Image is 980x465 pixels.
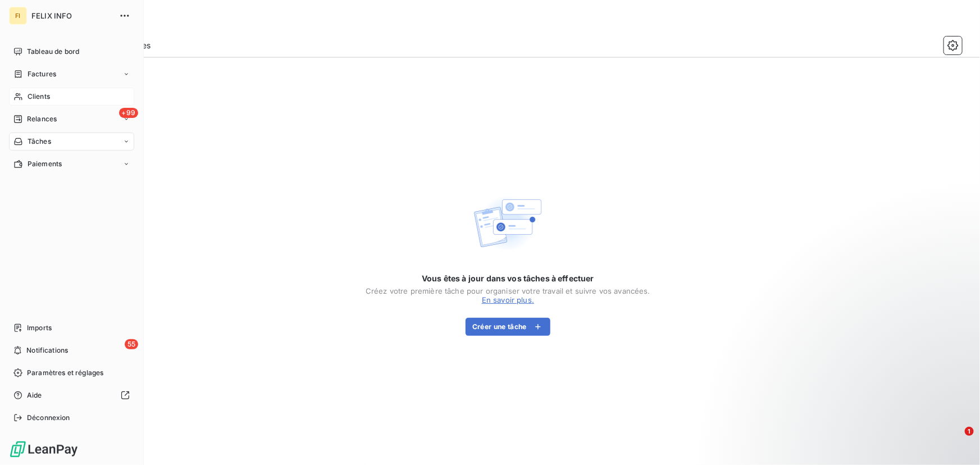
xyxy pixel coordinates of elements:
div: FI [9,7,27,25]
span: Paiements [28,159,62,169]
span: +99 [119,108,138,118]
iframe: Intercom live chat [942,427,969,454]
img: Empty state [472,188,544,259]
span: FELIX INFO [31,11,112,20]
span: Paramètres et réglages [27,368,103,378]
button: Créer une tâche [466,318,550,336]
span: 55 [125,339,138,349]
span: Factures [28,69,56,79]
span: Clients [28,92,50,102]
span: Relances [27,114,57,124]
span: Déconnexion [27,413,70,423]
span: Vous êtes à jour dans vos tâches à effectuer [422,273,594,284]
a: En savoir plus. [482,295,534,304]
iframe: Intercom notifications message [755,356,980,435]
span: 1 [965,427,974,436]
span: Tâches [28,136,51,147]
a: Aide [9,386,134,404]
span: Aide [27,390,42,400]
span: Imports [27,323,52,333]
div: Créez votre première tâche pour organiser votre travail et suivre vos avancées. [366,286,650,295]
span: Notifications [26,345,68,355]
span: Tableau de bord [27,47,79,57]
img: Logo LeanPay [9,440,79,458]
